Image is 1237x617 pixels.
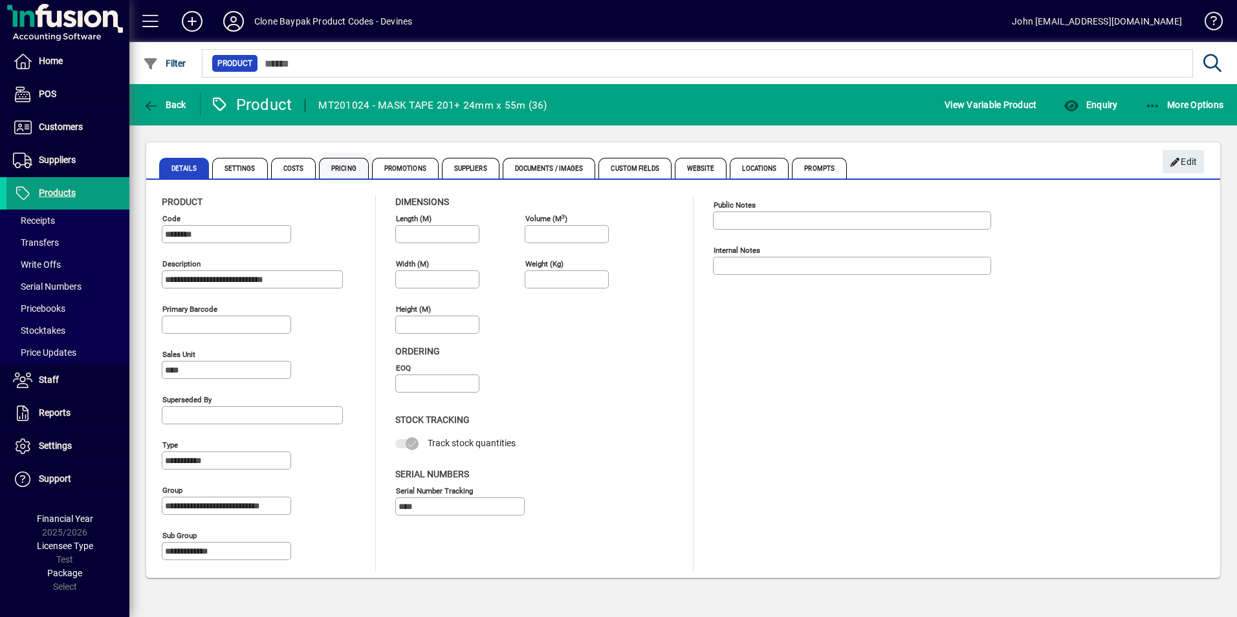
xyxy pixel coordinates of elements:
mat-label: Type [162,440,178,449]
span: Settings [39,440,72,451]
span: Receipts [13,215,55,226]
span: Reports [39,407,71,418]
mat-label: Description [162,259,201,268]
a: Suppliers [6,144,129,177]
span: Back [143,100,186,110]
mat-label: EOQ [396,363,411,373]
a: Receipts [6,210,129,232]
mat-label: Weight (Kg) [525,259,564,268]
span: Enquiry [1064,100,1117,110]
sup: 3 [562,213,565,219]
mat-label: Volume (m ) [525,214,567,223]
a: Price Updates [6,341,129,363]
button: More Options [1142,93,1227,116]
span: Stocktakes [13,325,65,336]
span: Website [675,158,727,179]
a: Staff [6,364,129,396]
span: Suppliers [442,158,499,179]
a: Stocktakes [6,319,129,341]
a: Home [6,45,129,78]
span: Serial Numbers [13,281,82,292]
span: Locations [730,158,789,179]
span: Pricebooks [13,303,65,314]
app-page-header-button: Back [129,93,201,116]
a: Support [6,463,129,495]
mat-label: Public Notes [714,200,756,210]
span: POS [39,89,56,99]
span: Licensee Type [37,541,93,551]
mat-label: Primary barcode [162,305,217,314]
a: POS [6,78,129,111]
span: Staff [39,374,59,385]
span: Stock Tracking [395,415,470,425]
span: Settings [212,158,268,179]
mat-label: Internal Notes [714,246,760,255]
span: Package [47,568,82,578]
span: Pricing [319,158,369,179]
span: Write Offs [13,259,61,270]
span: Product [162,197,203,207]
span: Promotions [372,158,439,179]
span: Transfers [13,237,59,248]
span: Home [39,56,63,66]
span: Support [39,473,71,484]
span: More Options [1145,100,1224,110]
span: Dimensions [395,197,449,207]
button: Filter [140,52,190,75]
span: Serial Numbers [395,469,469,479]
button: Back [140,93,190,116]
a: Settings [6,430,129,462]
div: Product [210,94,292,115]
button: View Variable Product [941,93,1040,116]
span: Product [217,57,252,70]
mat-label: Superseded by [162,395,212,404]
span: Financial Year [37,514,93,524]
span: Details [159,158,209,179]
span: Track stock quantities [428,438,516,448]
mat-label: Code [162,214,181,223]
mat-label: Sub group [162,531,197,540]
mat-label: Group [162,486,182,495]
button: Enquiry [1060,93,1121,116]
span: Suppliers [39,155,76,165]
a: Customers [6,111,129,144]
mat-label: Length (m) [396,214,432,223]
div: MT201024 - MASK TAPE 201+ 24mm x 55m (36) [318,95,547,116]
span: Prompts [792,158,847,179]
span: Customers [39,122,83,132]
button: Edit [1163,150,1204,173]
span: Filter [143,58,186,69]
span: Edit [1170,151,1198,173]
span: Documents / Images [503,158,596,179]
a: Serial Numbers [6,276,129,298]
span: Products [39,188,76,198]
span: Price Updates [13,347,76,358]
div: Clone Baypak Product Codes - Devines [254,11,412,32]
mat-label: Sales unit [162,350,195,359]
button: Profile [213,10,254,33]
mat-label: Width (m) [396,259,429,268]
a: Reports [6,397,129,429]
mat-label: Height (m) [396,305,431,314]
a: Pricebooks [6,298,129,319]
div: John [EMAIL_ADDRESS][DOMAIN_NAME] [1012,11,1182,32]
button: Add [171,10,213,33]
span: Custom Fields [598,158,671,179]
a: Write Offs [6,254,129,276]
a: Transfers [6,232,129,254]
a: Knowledge Base [1195,3,1221,45]
mat-label: Serial Number tracking [396,486,473,495]
span: Costs [271,158,316,179]
span: View Variable Product [945,94,1036,115]
span: Ordering [395,346,440,356]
